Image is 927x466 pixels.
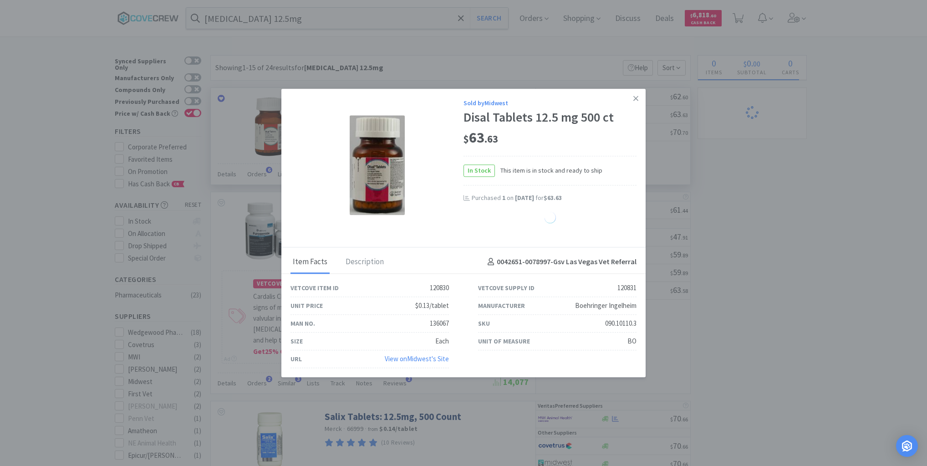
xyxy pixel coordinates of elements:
[515,194,534,202] span: [DATE]
[484,133,498,146] span: . 63
[464,165,494,176] span: In Stock
[290,301,323,311] div: Unit Price
[495,166,602,176] span: This item is in stock and ready to ship
[472,194,637,203] div: Purchased on for
[627,336,637,347] div: BO
[290,251,330,274] div: Item Facts
[484,256,637,268] h4: 0042651-0078997 - Gsv Las Vegas Vet Referral
[290,283,339,293] div: Vetcove Item ID
[463,110,637,125] div: Disal Tablets 12.5 mg 500 ct
[896,435,918,457] div: Open Intercom Messenger
[478,283,535,293] div: Vetcove Supply ID
[478,318,490,328] div: SKU
[343,251,386,274] div: Description
[544,194,562,202] span: $63.63
[430,318,449,329] div: 136067
[435,336,449,347] div: Each
[617,282,637,293] div: 120831
[605,318,637,329] div: 090.10110.3
[478,336,530,346] div: Unit of Measure
[463,129,498,147] span: 63
[463,98,637,108] div: Sold by Midwest
[290,318,315,328] div: Man No.
[575,300,637,311] div: Boehringer Ingelheim
[478,301,525,311] div: Manufacturer
[290,336,303,346] div: Size
[502,194,505,202] span: 1
[350,115,405,215] img: 26884b3e24314ae3a20849093a1244c3_120831.jpeg
[385,354,449,363] a: View onMidwest's Site
[290,354,302,364] div: URL
[430,282,449,293] div: 120830
[463,133,469,146] span: $
[415,300,449,311] div: $0.13/tablet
